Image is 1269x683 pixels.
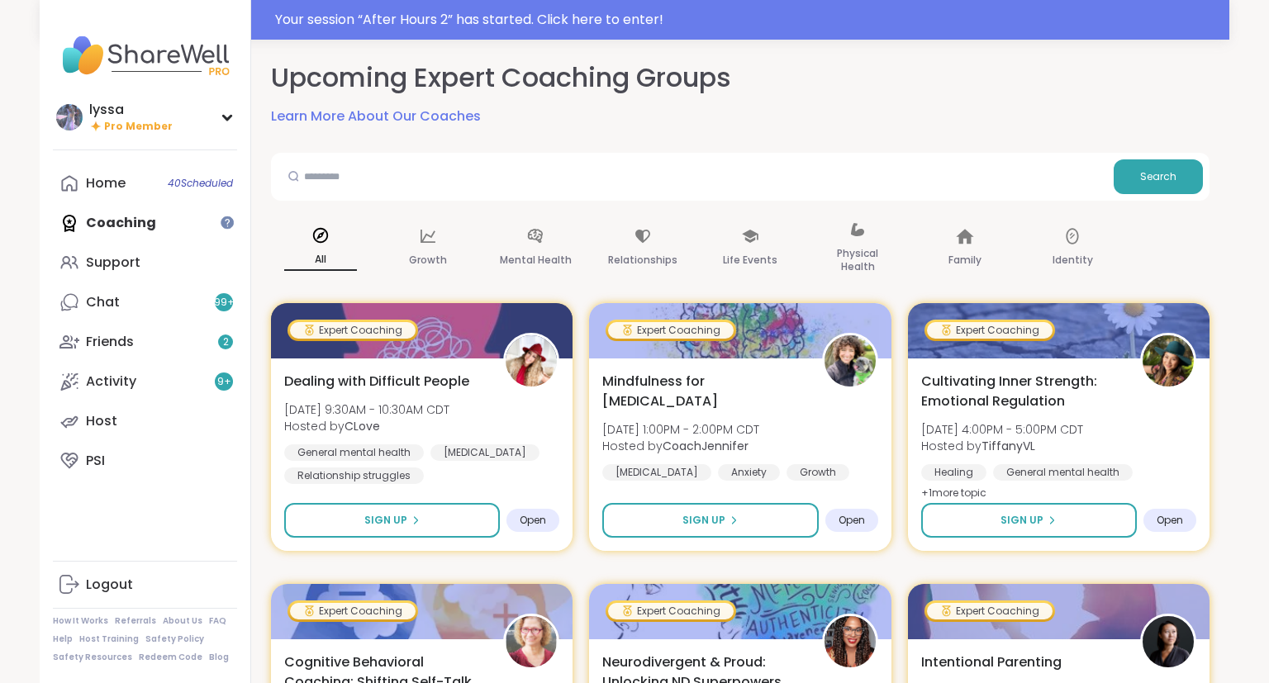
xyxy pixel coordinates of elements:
p: Mental Health [500,250,572,270]
a: Blog [209,652,229,663]
span: Hosted by [602,438,759,454]
p: Family [948,250,981,270]
a: Support [53,243,237,282]
img: TiffanyVL [1143,335,1194,387]
a: PSI [53,441,237,481]
a: Activity9+ [53,362,237,401]
div: Expert Coaching [608,603,734,619]
img: Fausta [506,616,557,667]
div: Activity [86,372,136,391]
div: Chat [86,293,120,311]
img: CLove [506,335,557,387]
a: Host [53,401,237,441]
div: lyssa [89,101,173,119]
span: Open [839,514,865,527]
div: Expert Coaching [927,322,1053,339]
button: Sign Up [284,503,500,538]
div: Relationship struggles [284,467,424,484]
p: Life Events [723,250,777,270]
div: Expert Coaching [608,322,734,339]
span: 2 [223,335,229,349]
a: Logout [53,565,237,605]
div: Home [86,174,126,192]
a: Chat99+ [53,282,237,322]
b: CoachJennifer [663,438,749,454]
h2: Upcoming Expert Coaching Groups [271,59,731,97]
span: [DATE] 4:00PM - 5:00PM CDT [921,421,1083,438]
img: ShareWell Nav Logo [53,26,237,84]
img: lyssa [56,104,83,130]
p: Physical Health [821,244,894,277]
div: Your session “ After Hours 2 ” has started. Click here to enter! [275,10,1219,30]
a: Referrals [115,615,156,627]
div: General mental health [284,444,424,461]
button: Sign Up [602,503,818,538]
span: Mindfulness for [MEDICAL_DATA] [602,372,803,411]
div: [MEDICAL_DATA] [602,464,711,481]
a: Home40Scheduled [53,164,237,203]
p: Relationships [608,250,677,270]
a: FAQ [209,615,226,627]
p: Growth [409,250,447,270]
span: Dealing with Difficult People [284,372,469,391]
a: Help [53,633,73,645]
button: Sign Up [921,503,1137,538]
span: Sign Up [682,513,725,528]
span: Open [1157,514,1183,527]
a: Safety Policy [145,633,204,645]
div: Growth [787,464,849,481]
div: Expert Coaching [290,603,416,619]
a: Learn More About Our Coaches [271,107,481,126]
a: About Us [163,615,202,627]
div: General mental health [993,464,1133,481]
div: Logout [86,576,133,594]
div: Anxiety [718,464,780,481]
b: TiffanyVL [981,438,1035,454]
span: 9 + [217,375,231,389]
div: Expert Coaching [290,322,416,339]
img: Natasha [1143,616,1194,667]
p: All [284,249,357,271]
span: [DATE] 1:00PM - 2:00PM CDT [602,421,759,438]
a: Safety Resources [53,652,132,663]
div: [MEDICAL_DATA] [430,444,539,461]
div: PSI [86,452,105,470]
a: How It Works [53,615,108,627]
span: Sign Up [1000,513,1043,528]
div: Expert Coaching [927,603,1053,619]
div: Support [86,254,140,272]
span: Search [1140,169,1176,184]
span: Cultivating Inner Strength: Emotional Regulation [921,372,1122,411]
span: [DATE] 9:30AM - 10:30AM CDT [284,401,449,418]
span: 99 + [214,296,235,310]
a: Friends2 [53,322,237,362]
div: Friends [86,333,134,351]
div: Healing [921,464,986,481]
div: Host [86,412,117,430]
p: Identity [1053,250,1093,270]
a: Redeem Code [139,652,202,663]
span: Open [520,514,546,527]
a: Host Training [79,633,139,645]
span: 40 Scheduled [168,177,233,190]
img: natashamnurse [825,616,876,667]
img: CoachJennifer [825,335,876,387]
span: Pro Member [104,120,173,134]
span: Hosted by [284,418,449,434]
iframe: Spotlight [221,216,234,229]
button: Search [1114,159,1203,194]
b: CLove [345,418,380,434]
span: Intentional Parenting [921,652,1062,672]
span: Sign Up [364,513,407,528]
span: Hosted by [921,438,1083,454]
